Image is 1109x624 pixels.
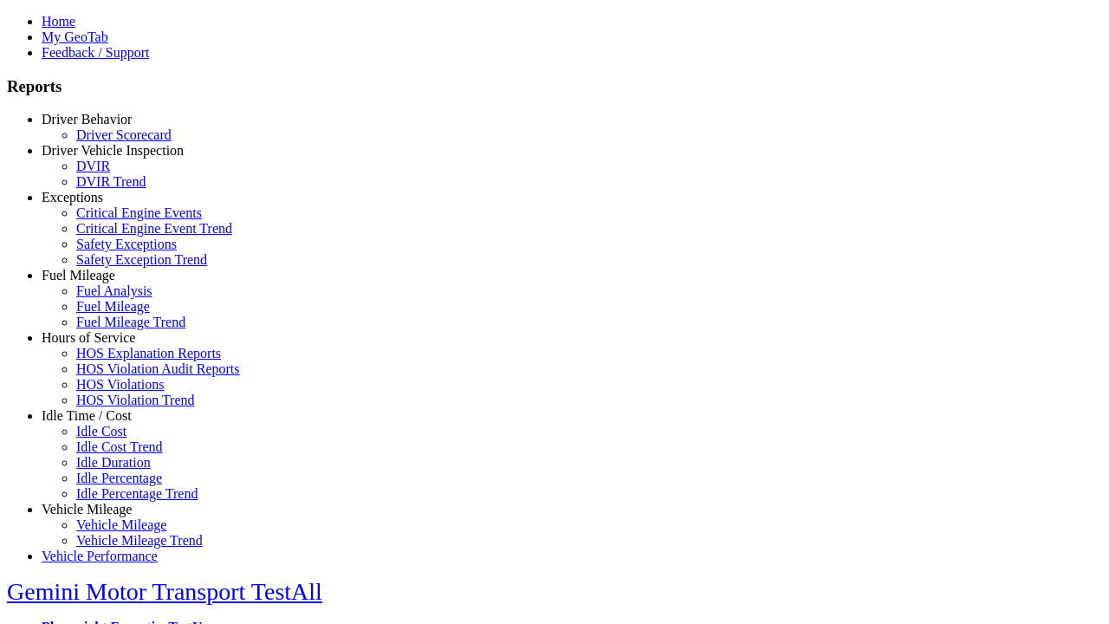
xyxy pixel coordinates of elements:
[76,486,198,501] a: Idle Percentage Trend
[76,252,207,267] a: Safety Exception Trend
[76,127,172,142] a: Driver Scorecard
[42,549,158,563] a: Vehicle Performance
[42,14,75,29] a: Home
[76,455,151,470] a: Idle Duration
[76,517,166,532] a: Vehicle Mileage
[76,377,164,392] a: HOS Violations
[76,533,203,548] a: Vehicle Mileage Trend
[76,205,202,220] a: Critical Engine Events
[42,112,132,127] a: Driver Behavior
[42,330,135,345] a: Hours of Service
[7,77,1102,96] h3: Reports
[42,268,115,283] a: Fuel Mileage
[42,45,149,60] a: Feedback / Support
[42,408,132,423] a: Idle Time / Cost
[42,502,132,517] a: Vehicle Mileage
[76,315,185,329] a: Fuel Mileage Trend
[76,471,162,485] a: Idle Percentage
[42,190,103,205] a: Exceptions
[76,159,110,173] a: DVIR
[76,299,150,314] a: Fuel Mileage
[76,424,126,439] a: Idle Cost
[7,578,322,605] a: Gemini Motor Transport TestAll
[42,29,108,44] a: My GeoTab
[76,221,232,236] a: Critical Engine Event Trend
[76,361,240,376] a: HOS Violation Audit Reports
[42,143,184,158] a: Driver Vehicle Inspection
[76,393,195,407] a: HOS Violation Trend
[76,439,163,454] a: Idle Cost Trend
[76,237,177,251] a: Safety Exceptions
[76,283,152,298] a: Fuel Analysis
[76,346,221,361] a: HOS Explanation Reports
[76,174,146,189] a: DVIR Trend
